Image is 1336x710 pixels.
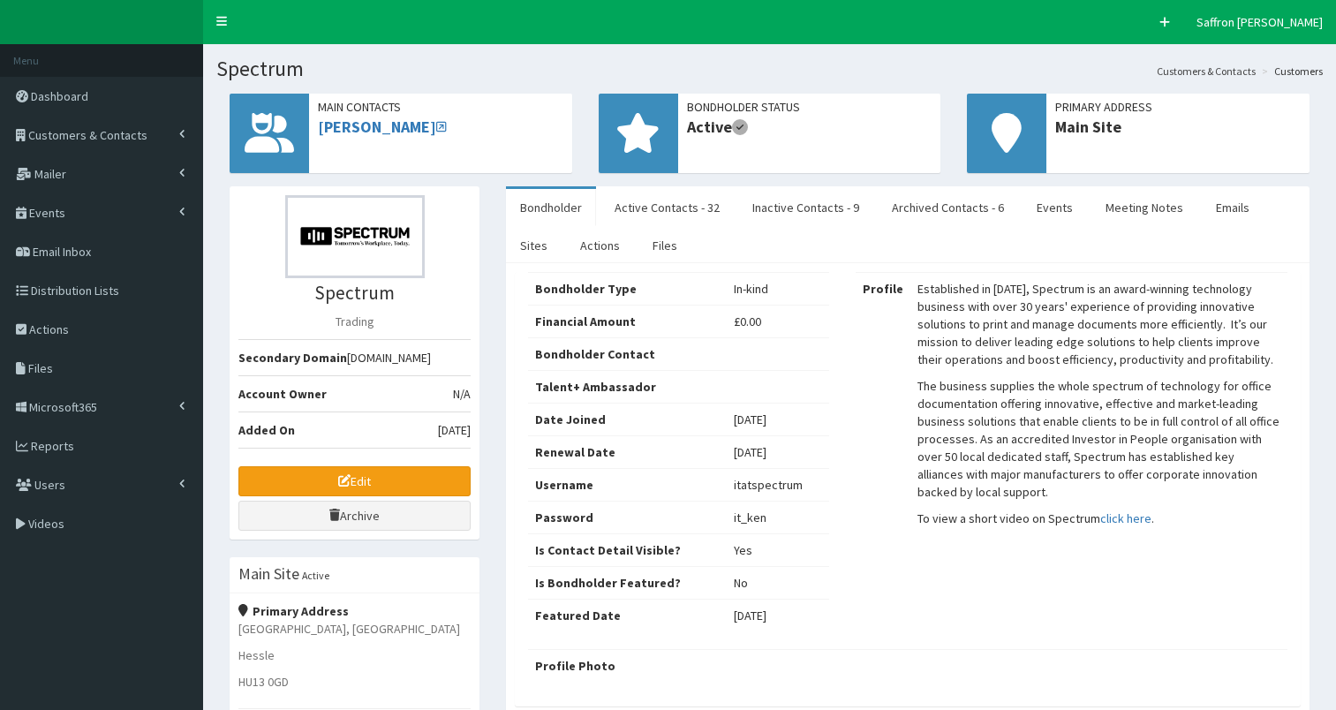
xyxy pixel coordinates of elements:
[566,227,634,264] a: Actions
[727,469,829,502] td: itatspectrum
[302,569,329,582] small: Active
[453,385,471,403] span: N/A
[878,189,1018,226] a: Archived Contacts - 6
[216,57,1323,80] h1: Spectrum
[29,321,69,337] span: Actions
[856,273,910,544] th: Profile
[738,189,873,226] a: Inactive Contacts - 9
[1100,510,1151,526] a: click here
[727,502,829,534] td: it_ken
[238,350,347,366] b: Secondary Domain
[727,306,829,338] td: £0.00
[238,620,471,638] p: [GEOGRAPHIC_DATA], [GEOGRAPHIC_DATA]
[1157,64,1256,79] a: Customers & Contacts
[238,501,471,531] a: Archive
[238,283,471,303] h3: Spectrum
[600,189,734,226] a: Active Contacts - 32
[528,436,726,469] th: Renewal Date
[528,306,726,338] th: Financial Amount
[238,466,471,496] a: Edit
[28,127,147,143] span: Customers & Contacts
[727,534,829,567] td: Yes
[528,469,726,502] th: Username
[528,502,726,534] th: Password
[34,477,65,493] span: Users
[1091,189,1197,226] a: Meeting Notes
[238,673,471,691] p: HU13 0GD
[1055,98,1301,116] span: Primary Address
[917,280,1280,368] p: Established in [DATE], Spectrum is an award-winning technology business with over 30 years' exper...
[727,600,829,632] td: [DATE]
[238,646,471,664] p: Hessle
[528,338,726,371] th: Bondholder Contact
[528,650,1189,690] th: Profile Photo
[1257,64,1323,79] li: Customers
[638,227,691,264] a: Files
[238,386,327,402] b: Account Owner
[33,244,91,260] span: Email Inbox
[318,117,447,137] a: [PERSON_NAME]
[687,98,932,116] span: Bondholder Status
[528,273,726,306] th: Bondholder Type
[31,88,88,104] span: Dashboard
[28,516,64,532] span: Videos
[1055,116,1301,139] span: Main Site
[238,603,349,619] strong: Primary Address
[917,510,1280,527] p: To view a short video on Spectrum .
[238,313,471,330] p: Trading
[31,283,119,298] span: Distribution Lists
[29,205,65,221] span: Events
[34,166,66,182] span: Mailer
[506,227,562,264] a: Sites
[29,399,97,415] span: Microsoft365
[528,404,726,436] th: Date Joined
[1196,14,1323,30] span: Saffron [PERSON_NAME]
[1023,189,1087,226] a: Events
[318,98,563,116] span: Main Contacts
[727,436,829,469] td: [DATE]
[238,422,295,438] b: Added On
[727,567,829,600] td: No
[31,438,74,454] span: Reports
[1202,189,1264,226] a: Emails
[687,116,932,139] span: Active
[238,339,471,376] li: [DOMAIN_NAME]
[727,273,829,306] td: In-kind
[506,189,596,226] a: Bondholder
[28,360,53,376] span: Files
[238,566,299,582] h3: Main Site
[528,534,726,567] th: Is Contact Detail Visible?
[528,371,726,404] th: Talent+ Ambassador
[727,404,829,436] td: [DATE]
[438,421,471,439] span: [DATE]
[528,600,726,632] th: Featured Date
[917,377,1280,501] p: The business supplies the whole spectrum of technology for office documentation offering innovati...
[528,567,726,600] th: Is Bondholder Featured?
